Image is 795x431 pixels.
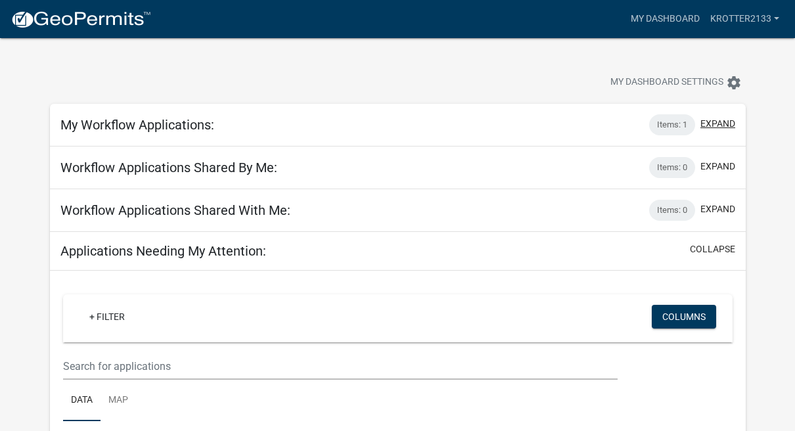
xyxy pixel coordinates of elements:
[610,75,723,91] span: My Dashboard Settings
[101,380,136,422] a: Map
[63,380,101,422] a: Data
[60,243,266,259] h5: Applications Needing My Attention:
[705,7,784,32] a: Krotter2133
[649,200,695,221] div: Items: 0
[652,305,716,329] button: Columns
[79,305,135,329] a: + Filter
[60,160,277,175] h5: Workflow Applications Shared By Me:
[649,157,695,178] div: Items: 0
[700,117,735,131] button: expand
[700,160,735,173] button: expand
[649,114,695,135] div: Items: 1
[600,70,752,95] button: My Dashboard Settingssettings
[60,202,290,218] h5: Workflow Applications Shared With Me:
[700,202,735,216] button: expand
[63,353,618,380] input: Search for applications
[690,242,735,256] button: collapse
[60,117,214,133] h5: My Workflow Applications:
[625,7,705,32] a: My Dashboard
[726,75,742,91] i: settings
